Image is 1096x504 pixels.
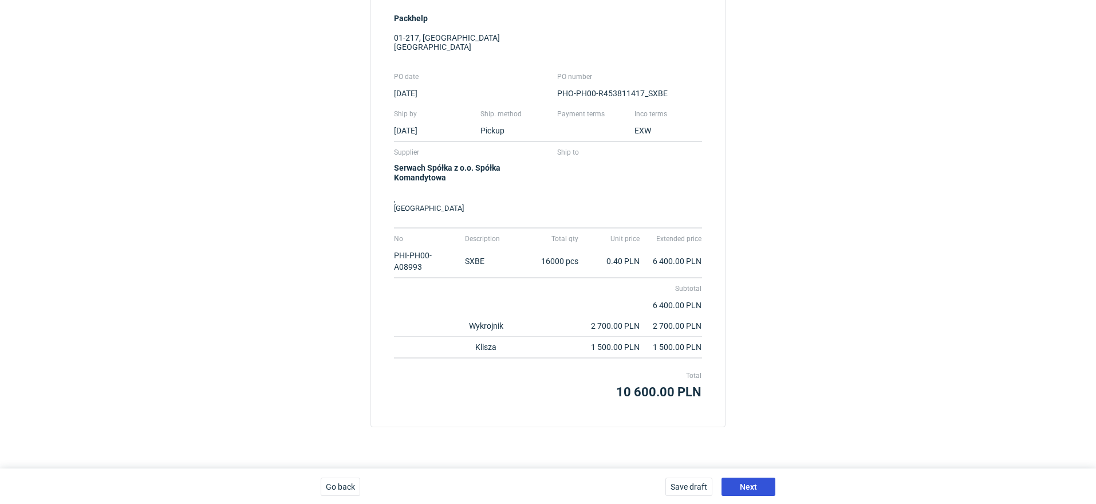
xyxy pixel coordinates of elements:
[394,141,548,159] th: Supplier
[665,478,712,496] button: Save draft
[548,104,625,120] th: Payment terms
[579,245,641,278] td: 0.40 PLN
[471,104,549,120] th: Ship. method
[671,483,707,491] span: Save draft
[625,120,703,141] td: EXW
[579,336,641,358] td: 1 500.00 PLN
[456,228,518,245] th: Description
[640,336,702,358] td: 1 500.00 PLN
[394,83,548,104] td: [DATE]
[394,14,702,66] div: 01-217, [GEOGRAPHIC_DATA] [GEOGRAPHIC_DATA]
[548,141,702,159] th: Ship to
[722,478,775,496] button: Next
[394,159,548,227] td: , [GEOGRAPHIC_DATA]
[640,245,702,278] td: 6 400.00 PLN
[740,483,757,491] span: Next
[517,245,579,278] td: 16000 pcs
[394,336,579,358] td: Klisza
[394,66,548,83] th: PO date
[394,120,471,141] td: [DATE]
[394,228,456,245] th: No
[579,228,641,245] th: Unit price
[640,316,702,337] td: 2 700.00 PLN
[471,120,549,141] td: Pickup
[394,278,702,295] th: Subtotal
[616,385,701,399] strong: 10 600.00 PLN
[394,316,579,337] td: Wykrojnik
[321,478,360,496] button: Go back
[394,245,456,278] td: PHI-PH00-A08993
[394,295,702,316] td: 6 400.00 PLN
[456,245,518,278] td: SXBE
[548,66,702,83] th: PO number
[517,228,579,245] th: Total qty
[394,358,702,382] th: Total
[394,14,702,23] h4: Packhelp
[579,316,641,337] td: 2 700.00 PLN
[394,104,471,120] th: Ship by
[326,483,355,491] span: Go back
[548,83,702,104] td: PHO-PH00-R453811417_SXBE
[625,104,703,120] th: Inco terms
[640,228,702,245] th: Extended price
[394,163,547,183] h4: Serwach Spółka z o.o. Spółka Komandytowa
